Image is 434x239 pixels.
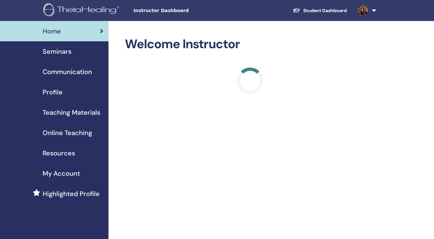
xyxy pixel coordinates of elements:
img: default.jpg [357,5,368,16]
span: Instructor Dashboard [133,7,232,14]
span: Highlighted Profile [43,189,100,199]
span: My Account [43,169,80,178]
span: Profile [43,87,63,97]
span: Resources [43,148,75,158]
span: Teaching Materials [43,108,100,117]
a: Student Dashboard [287,5,352,17]
span: Online Teaching [43,128,92,138]
span: Communication [43,67,92,77]
img: graduation-cap-white.svg [293,8,301,13]
span: Home [43,26,61,36]
img: logo.png [43,3,122,18]
span: Seminars [43,47,71,56]
h2: Welcome Instructor [125,37,375,52]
